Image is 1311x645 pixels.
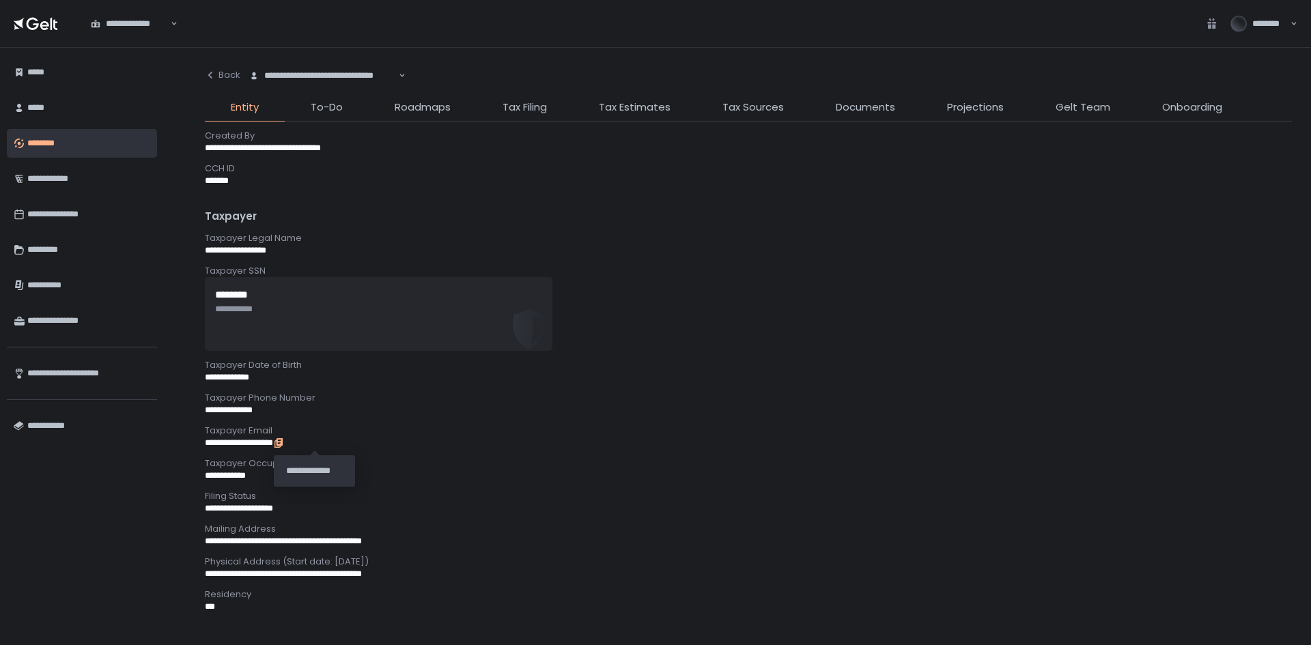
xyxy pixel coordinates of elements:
div: Filing Status [205,490,1292,502]
span: Entity [231,100,259,115]
div: Taxpayer [205,209,1292,225]
div: Physical Address (Start date: [DATE]) [205,556,1292,568]
div: Taxpayer Phone Number [205,392,1292,404]
div: Mailing Address [205,523,1292,535]
span: Tax Filing [503,100,547,115]
div: Back [205,69,240,81]
span: Documents [836,100,895,115]
div: Taxpayer SSN [205,265,1292,277]
span: Onboarding [1162,100,1222,115]
span: Tax Estimates [599,100,671,115]
div: Taxpayer Occupations [205,457,1292,470]
div: Taxpayer Legal Name [205,232,1292,244]
div: Search for option [82,10,178,38]
div: Search for option [240,61,406,90]
div: Taxpayer Date of Birth [205,359,1292,371]
span: Projections [947,100,1004,115]
div: Taxpayer Email [205,425,1292,437]
div: Residency [205,588,1292,601]
span: Roadmaps [395,100,451,115]
span: To-Do [311,100,343,115]
span: Tax Sources [722,100,784,115]
div: Created By [205,130,1292,142]
span: Gelt Team [1056,100,1110,115]
div: CCH ID [205,162,1292,175]
button: Back [205,61,240,89]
